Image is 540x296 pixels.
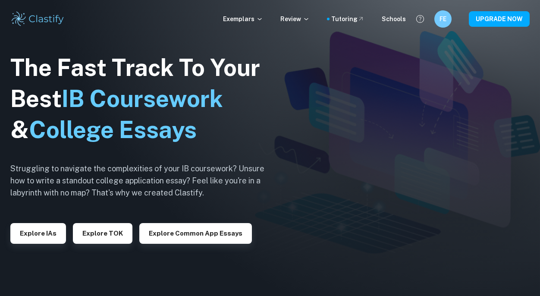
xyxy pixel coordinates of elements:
p: Exemplars [223,14,263,24]
span: College Essays [29,116,197,143]
a: Explore TOK [73,229,132,237]
button: Help and Feedback [413,12,427,26]
a: Explore Common App essays [139,229,252,237]
h1: The Fast Track To Your Best & [10,52,278,145]
a: Schools [382,14,406,24]
p: Review [280,14,310,24]
h6: Struggling to navigate the complexities of your IB coursework? Unsure how to write a standout col... [10,163,278,199]
a: Explore IAs [10,229,66,237]
button: Explore Common App essays [139,223,252,244]
a: Tutoring [331,14,364,24]
span: IB Coursework [62,85,223,112]
h6: FE [438,14,448,24]
button: UPGRADE NOW [469,11,530,27]
button: FE [434,10,452,28]
img: Clastify logo [10,10,65,28]
button: Explore TOK [73,223,132,244]
button: Explore IAs [10,223,66,244]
